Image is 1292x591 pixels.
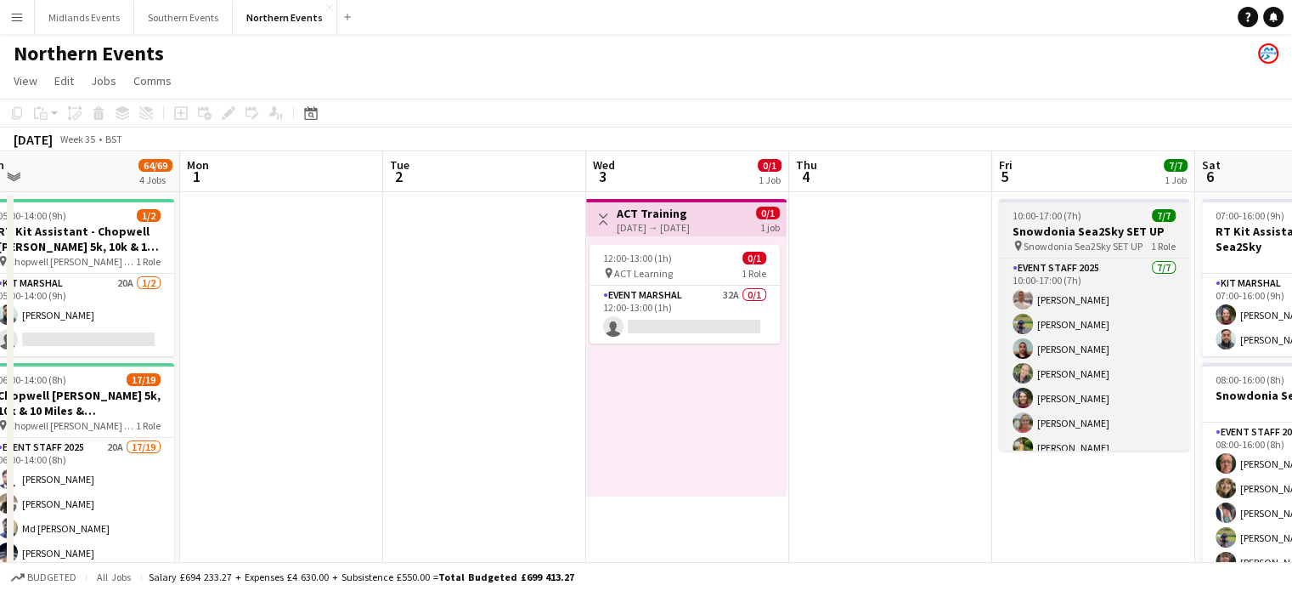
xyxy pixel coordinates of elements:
[742,252,766,264] span: 0/1
[593,157,615,173] span: Wed
[8,419,136,432] span: Chopwell [PERSON_NAME] 5k, 10k & 10 Mile
[999,157,1013,173] span: Fri
[14,41,164,66] h1: Northern Events
[1199,167,1221,186] span: 6
[438,571,574,583] span: Total Budgeted £699 413.27
[760,219,780,234] div: 1 job
[14,131,53,148] div: [DATE]
[93,571,134,583] span: All jobs
[390,157,409,173] span: Tue
[138,159,172,172] span: 64/69
[617,221,690,234] div: [DATE] → [DATE]
[1202,157,1221,173] span: Sat
[996,167,1013,186] span: 5
[999,199,1189,451] app-job-card: 10:00-17:00 (7h)7/7Snowdonia Sea2Sky SET UP Snowdonia Sea2Sky SET UP1 RoleEvent Staff 20257/710:0...
[756,207,780,219] span: 0/1
[1164,159,1188,172] span: 7/7
[617,206,690,221] h3: ACT Training
[590,286,780,344] app-card-role: Event Marshal32A0/112:00-13:00 (1h)
[127,373,161,386] span: 17/19
[54,73,74,88] span: Edit
[184,167,209,186] span: 1
[387,167,409,186] span: 2
[136,255,161,268] span: 1 Role
[35,1,134,34] button: Midlands Events
[233,1,337,34] button: Northern Events
[1165,173,1187,186] div: 1 Job
[127,70,178,92] a: Comms
[149,571,574,583] div: Salary £694 233.27 + Expenses £4 630.00 + Subsistence £550.00 =
[759,173,781,186] div: 1 Job
[84,70,123,92] a: Jobs
[999,224,1189,239] h3: Snowdonia Sea2Sky SET UP
[1258,43,1278,64] app-user-avatar: RunThrough Events
[758,159,781,172] span: 0/1
[1216,373,1284,386] span: 08:00-16:00 (8h)
[137,209,161,222] span: 1/2
[8,255,136,268] span: Chopwell [PERSON_NAME] 5k, 10k & 10 Mile
[796,157,817,173] span: Thu
[91,73,116,88] span: Jobs
[56,133,99,145] span: Week 35
[742,267,766,280] span: 1 Role
[139,173,172,186] div: 4 Jobs
[48,70,81,92] a: Edit
[187,157,209,173] span: Mon
[14,73,37,88] span: View
[1013,209,1081,222] span: 10:00-17:00 (7h)
[133,73,172,88] span: Comms
[27,571,76,583] span: Budgeted
[793,167,817,186] span: 4
[1216,209,1284,222] span: 07:00-16:00 (9h)
[603,252,672,264] span: 12:00-13:00 (1h)
[1024,240,1142,253] span: Snowdonia Sea2Sky SET UP
[136,419,161,432] span: 1 Role
[999,259,1189,464] app-card-role: Event Staff 20257/710:00-17:00 (7h)[PERSON_NAME][PERSON_NAME][PERSON_NAME][PERSON_NAME][PERSON_NA...
[8,568,79,587] button: Budgeted
[1151,240,1176,253] span: 1 Role
[590,245,780,344] app-job-card: 12:00-13:00 (1h)0/1 ACT Learning1 RoleEvent Marshal32A0/112:00-13:00 (1h)
[134,1,233,34] button: Southern Events
[105,133,122,145] div: BST
[7,70,44,92] a: View
[590,167,615,186] span: 3
[1152,209,1176,222] span: 7/7
[614,267,673,280] span: ACT Learning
